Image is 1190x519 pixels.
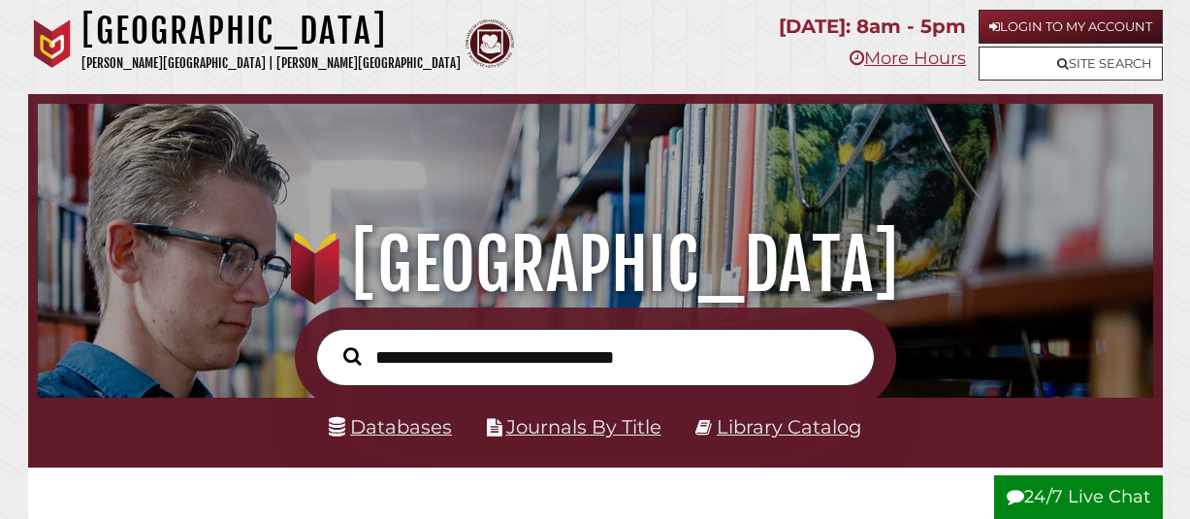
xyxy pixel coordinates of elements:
a: More Hours [850,48,966,69]
img: Calvin University [28,19,77,68]
p: [DATE]: 8am - 5pm [779,10,966,44]
p: [PERSON_NAME][GEOGRAPHIC_DATA] | [PERSON_NAME][GEOGRAPHIC_DATA] [81,52,461,75]
img: Calvin Theological Seminary [466,19,514,68]
a: Site Search [979,47,1163,81]
h1: [GEOGRAPHIC_DATA] [81,10,461,52]
a: Library Catalog [717,415,861,438]
h1: [GEOGRAPHIC_DATA] [55,222,1135,308]
a: Journals By Title [506,415,661,438]
i: Search [343,347,361,367]
a: Login to My Account [979,10,1163,44]
button: Search [334,342,370,370]
a: Databases [329,415,452,438]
